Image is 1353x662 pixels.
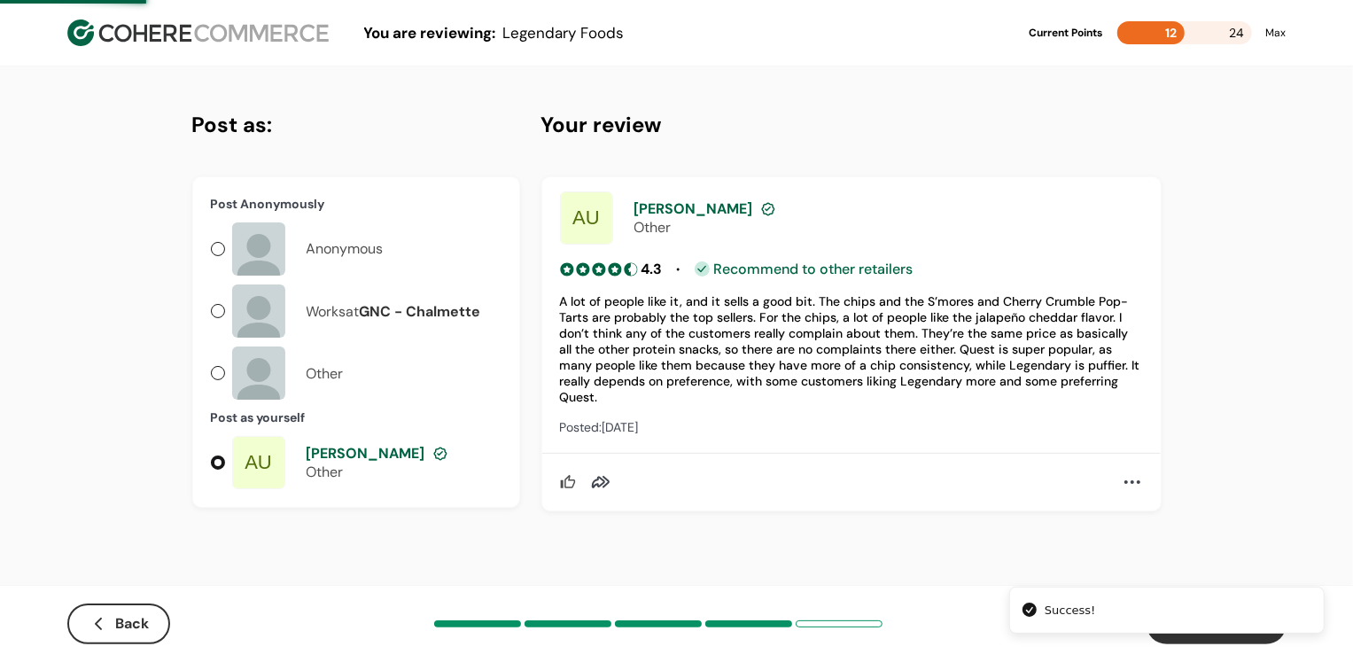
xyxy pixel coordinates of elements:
span: [PERSON_NAME] [634,199,753,218]
span: 24 [1230,21,1245,44]
span: GNC - Chalmette [360,302,481,321]
div: Other [307,463,448,481]
span: You are reviewing: [364,23,496,43]
span: • [677,261,680,277]
div: Max [1266,25,1287,41]
div: Works [307,302,481,321]
h4: Post as: [192,109,520,141]
div: Anonymous [307,238,384,260]
img: Cohere Logo [67,19,329,46]
div: Other [307,364,344,383]
span: at [346,302,360,321]
div: Recommend to other retailers [695,261,914,276]
div: A lot of people like it, and it sells a good bit. The chips and the S’mores and Cherry Crumble Po... [560,293,1143,405]
div: Posted: [DATE] [560,419,1143,435]
h4: Your review [541,109,1162,141]
div: Post Anonymously [211,195,502,214]
div: 4.3 [642,259,663,279]
div: Success! [1045,602,1096,619]
span: 12 [1166,25,1178,41]
div: Current Points [1030,25,1103,41]
span: Legendary Foods [503,23,625,43]
div: Other [634,218,1143,237]
button: Back [67,604,170,644]
div: Post as yourself [211,409,502,427]
span: [PERSON_NAME] [307,444,425,463]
